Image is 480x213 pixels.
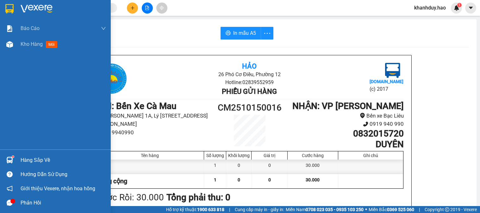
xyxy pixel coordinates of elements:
div: Hàng sắp về [21,155,106,165]
span: file-add [145,6,149,10]
span: environment [360,113,365,118]
span: plus [130,6,135,10]
span: In mẫu A5 [233,29,256,37]
span: khanhduy.hao [409,4,451,12]
button: more [261,27,273,40]
span: 1 [458,3,460,7]
b: Hảo [242,62,257,70]
b: [DOMAIN_NAME] [370,79,403,84]
button: plus [127,3,138,14]
button: file-add [142,3,153,14]
strong: 1900 633 818 [197,207,224,212]
li: [PERSON_NAME] 1A, Lý [STREET_ADDRESS][PERSON_NAME] [96,112,211,128]
span: Miền Nam [286,206,364,213]
li: 0919 940 990 [288,120,403,128]
span: question-circle [7,171,13,177]
div: Khối lượng [228,153,250,158]
span: aim [159,6,164,10]
div: Giá trị [253,153,286,158]
div: 0 [226,160,252,174]
span: printer [226,30,231,36]
div: 30.000 [288,160,338,174]
button: caret-down [465,3,476,14]
span: 30.000 [306,177,320,182]
span: copyright [445,207,449,212]
h1: CM2510150016 [211,101,288,115]
span: caret-down [468,5,474,11]
div: Cước hàng [289,153,336,158]
span: mới [46,41,57,48]
span: 0 [268,177,271,182]
span: Tổng cộng [98,177,127,185]
span: phone [363,121,368,127]
img: logo.jpg [385,63,400,78]
span: message [7,200,13,206]
div: Tên hàng [98,153,203,158]
span: notification [7,186,13,192]
span: more [261,29,273,37]
b: Phiếu gửi hàng [222,88,277,95]
img: icon-new-feature [454,5,459,11]
button: aim [156,3,167,14]
div: 1 [204,160,226,174]
li: 0919940990 [96,128,211,137]
div: 0 [252,160,288,174]
div: Phản hồi [21,198,106,208]
h1: 0832015720 [288,128,403,139]
span: Kho hàng [21,41,43,47]
b: Tổng phải thu: 0 [166,192,230,203]
strong: 0708 023 035 - 0935 103 250 [306,207,364,212]
span: Cung cấp máy in - giấy in: [235,206,284,213]
span: down [101,26,106,31]
div: 1b [96,160,204,174]
li: 26 Phó Cơ Điều, Phường 12 [147,70,352,78]
img: solution-icon [6,25,13,32]
li: Hotline: 02839552959 [147,78,352,86]
sup: 1 [457,3,462,7]
img: logo-vxr [5,4,14,14]
li: (c) 2017 [370,85,403,93]
b: NHẬN : VP [PERSON_NAME] [292,101,404,111]
span: Miền Bắc [369,206,414,213]
div: Ghi chú [340,153,402,158]
strong: 0369 525 060 [387,207,414,212]
sup: 1 [12,156,14,158]
span: 0 [238,177,240,182]
h1: DUYÊN [288,139,403,150]
img: warehouse-icon [6,157,13,163]
img: logo.jpg [96,63,127,94]
span: | [419,206,420,213]
b: GỬI : Bến Xe Cà Mau [96,101,177,111]
span: Hỗ trợ kỹ thuật: [166,206,224,213]
span: Báo cáo [21,24,40,32]
div: Số lượng [206,153,224,158]
span: | [229,206,230,213]
span: ⚪️ [365,208,367,211]
img: warehouse-icon [6,41,13,48]
div: Cước Rồi : 30.000 [96,191,164,204]
span: 1 [214,177,216,182]
li: Bến xe Bạc Liêu [288,112,403,120]
span: Giới thiệu Vexere, nhận hoa hồng [21,185,95,192]
div: Hướng dẫn sử dụng [21,170,106,179]
button: printerIn mẫu A5 [221,27,261,40]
